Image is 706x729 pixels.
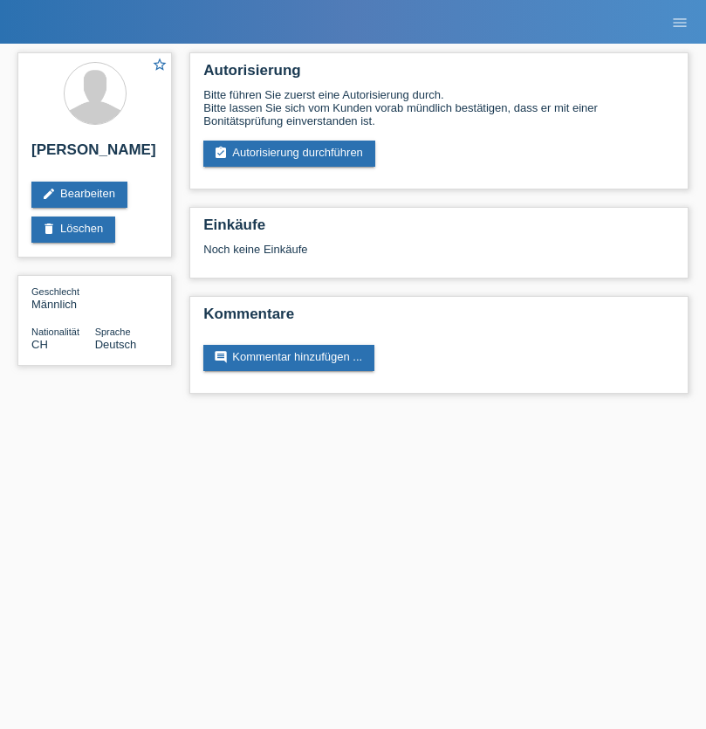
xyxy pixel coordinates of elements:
[203,306,675,332] h2: Kommentare
[203,345,374,371] a: commentKommentar hinzufügen ...
[203,62,675,88] h2: Autorisierung
[42,187,56,201] i: edit
[662,17,697,27] a: menu
[671,14,689,31] i: menu
[95,338,137,351] span: Deutsch
[31,286,79,297] span: Geschlecht
[203,217,675,243] h2: Einkäufe
[31,141,158,168] h2: [PERSON_NAME]
[31,338,48,351] span: Schweiz
[203,243,675,269] div: Noch keine Einkäufe
[31,217,115,243] a: deleteLöschen
[31,285,95,311] div: Männlich
[214,350,228,364] i: comment
[95,327,131,337] span: Sprache
[203,88,675,127] div: Bitte führen Sie zuerst eine Autorisierung durch. Bitte lassen Sie sich vom Kunden vorab mündlich...
[214,146,228,160] i: assignment_turned_in
[42,222,56,236] i: delete
[31,182,127,208] a: editBearbeiten
[31,327,79,337] span: Nationalität
[152,57,168,75] a: star_border
[152,57,168,72] i: star_border
[203,141,375,167] a: assignment_turned_inAutorisierung durchführen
